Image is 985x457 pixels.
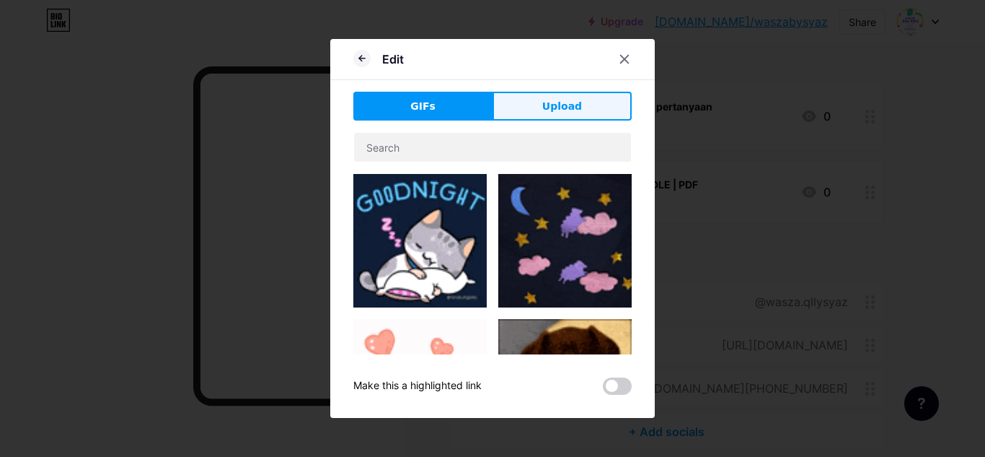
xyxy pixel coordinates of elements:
[353,174,487,308] img: Gihpy
[410,99,436,114] span: GIFs
[498,174,632,308] img: Gihpy
[382,51,404,68] div: Edit
[354,133,631,162] input: Search
[353,319,487,453] img: Gihpy
[542,99,582,114] span: Upload
[353,92,492,121] button: GIFs
[492,92,632,121] button: Upload
[353,378,482,395] div: Make this a highlighted link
